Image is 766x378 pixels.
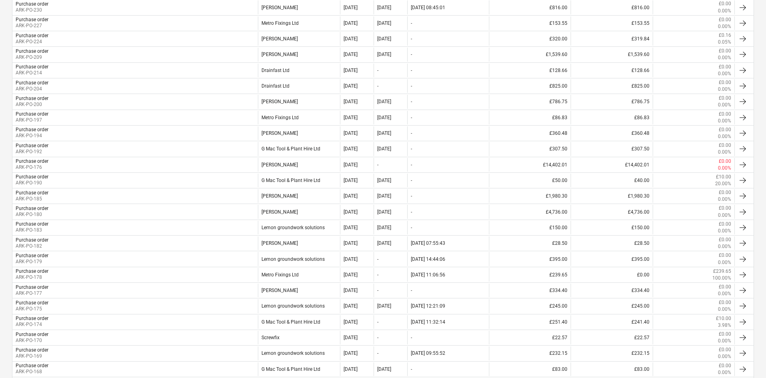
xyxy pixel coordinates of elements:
div: - [377,335,378,340]
p: ARK-PO-204 [16,86,48,92]
div: [DATE] [377,225,391,230]
div: £14,402.01 [571,158,652,172]
div: £307.50 [571,142,652,156]
div: - [377,68,378,73]
div: £307.50 [489,142,571,156]
p: ARK-PO-200 [16,101,48,108]
p: 0.00% [718,353,731,360]
div: Purchase order [16,48,48,54]
p: ARK-PO-177 [16,290,48,297]
div: Screwfix [258,331,340,344]
div: £22.57 [489,331,571,344]
p: £0.00 [719,0,731,7]
div: Metro Fixings Ltd [258,268,340,282]
div: - [411,52,412,57]
div: Purchase order [16,237,48,243]
p: £0.00 [719,111,731,118]
div: Purchase order [16,332,48,337]
div: [DATE] [344,20,358,26]
p: £0.16 [719,32,731,39]
div: [DATE] 07:55:43 [411,240,445,246]
div: - [411,335,412,340]
div: - [411,209,412,215]
div: Purchase order [16,268,48,274]
div: £320.00 [489,32,571,46]
p: ARK-PO-176 [16,164,48,171]
div: £319.84 [571,32,652,46]
div: [DATE] [377,5,391,10]
div: - [377,350,378,356]
div: [DATE] [344,162,358,168]
div: Purchase order [16,174,48,180]
p: ARK-PO-209 [16,54,48,61]
p: £10.00 [716,174,731,180]
p: ARK-PO-169 [16,353,48,360]
div: [PERSON_NAME] [258,205,340,218]
div: [DATE] [377,178,391,183]
div: [DATE] [344,319,358,325]
p: ARK-PO-214 [16,70,48,76]
div: - [411,130,412,136]
div: [PERSON_NAME] [258,95,340,108]
div: [DATE] [344,288,358,293]
div: Purchase order [16,111,48,117]
div: - [411,20,412,26]
div: £360.48 [571,126,652,140]
p: £0.00 [719,284,731,290]
iframe: Chat Widget [726,340,766,378]
div: £334.40 [571,284,652,297]
div: Purchase order [16,190,48,196]
div: - [377,83,378,89]
div: [DATE] [344,5,358,10]
div: - [411,225,412,230]
div: [DATE] [344,225,358,230]
div: [DATE] [344,350,358,356]
div: £28.50 [489,236,571,250]
div: - [411,83,412,89]
div: Purchase order [16,347,48,353]
p: £0.00 [719,126,731,133]
div: Purchase order [16,96,48,101]
div: - [411,178,412,183]
p: ARK-PO-179 [16,258,48,265]
div: £40.00 [571,174,652,187]
p: ARK-PO-174 [16,321,48,328]
div: [DATE] [344,209,358,215]
p: ARK-PO-180 [16,211,48,218]
div: - [411,36,412,42]
div: [DATE] 09:55:52 [411,350,445,356]
div: [DATE] [377,209,391,215]
div: - [377,319,378,325]
p: 0.00% [718,259,731,266]
div: [DATE] [344,178,358,183]
div: [DATE] [344,36,358,42]
div: £816.00 [489,0,571,14]
p: 20.00% [715,180,731,187]
p: 0.00% [718,8,731,14]
div: £395.00 [489,252,571,266]
p: ARK-PO-192 [16,148,48,155]
div: [DATE] [344,193,358,199]
div: [PERSON_NAME] [258,0,340,14]
div: [DATE] [377,115,391,120]
p: £0.00 [719,79,731,86]
div: £232.15 [571,346,652,360]
div: Purchase order [16,127,48,132]
p: £10.00 [716,315,731,322]
div: [DATE] [377,366,391,372]
p: 0.00% [718,118,731,124]
div: [DATE] [344,99,358,104]
div: Purchase order [16,300,48,306]
p: 0.00% [718,23,731,30]
div: Purchase order [16,33,48,38]
p: £0.00 [719,236,731,243]
div: £22.57 [571,331,652,344]
p: ARK-PO-178 [16,274,48,281]
div: £245.00 [489,299,571,313]
div: [DATE] [377,36,391,42]
div: - [411,162,412,168]
p: ARK-PO-230 [16,7,48,14]
p: £0.00 [719,48,731,54]
div: - [411,68,412,73]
